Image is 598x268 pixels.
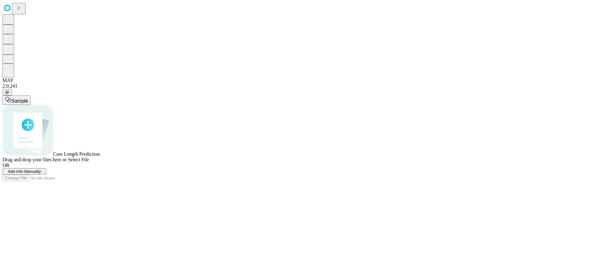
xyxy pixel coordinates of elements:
[2,157,67,162] span: Drag and drop your files here or
[2,95,31,105] button: Sample
[11,98,28,104] span: Sample
[2,89,12,95] button: @
[2,163,9,168] span: OR
[2,168,46,175] button: Add Info Manually
[53,151,100,157] span: Case Length Prediction
[2,78,596,83] div: MAY
[68,157,89,162] span: Select File
[2,83,596,89] div: 2.0.241
[5,90,9,95] span: @
[8,169,41,174] span: Add Info Manually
